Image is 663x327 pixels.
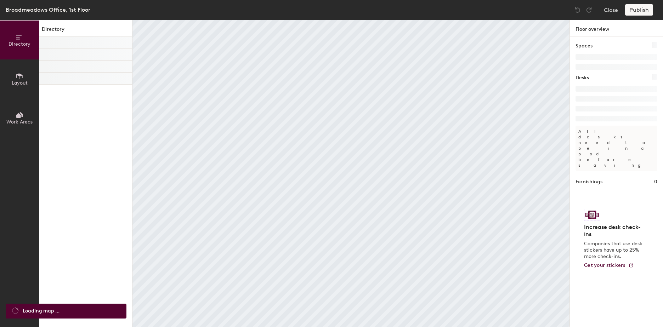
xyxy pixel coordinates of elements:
[576,74,589,82] h1: Desks
[584,262,625,268] span: Get your stickers
[584,241,645,260] p: Companies that use desk stickers have up to 25% more check-ins.
[584,209,600,221] img: Sticker logo
[570,20,663,36] h1: Floor overview
[6,5,90,14] div: Broadmeadows Office, 1st Floor
[604,4,618,16] button: Close
[584,263,634,269] a: Get your stickers
[576,42,593,50] h1: Spaces
[23,307,59,315] span: Loading map ...
[654,178,657,186] h1: 0
[576,178,602,186] h1: Furnishings
[12,80,28,86] span: Layout
[584,224,645,238] h4: Increase desk check-ins
[132,20,569,327] canvas: Map
[6,119,33,125] span: Work Areas
[574,6,581,13] img: Undo
[39,25,132,36] h1: Directory
[585,6,593,13] img: Redo
[576,126,657,171] p: All desks need to be in a pod before saving
[8,41,30,47] span: Directory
